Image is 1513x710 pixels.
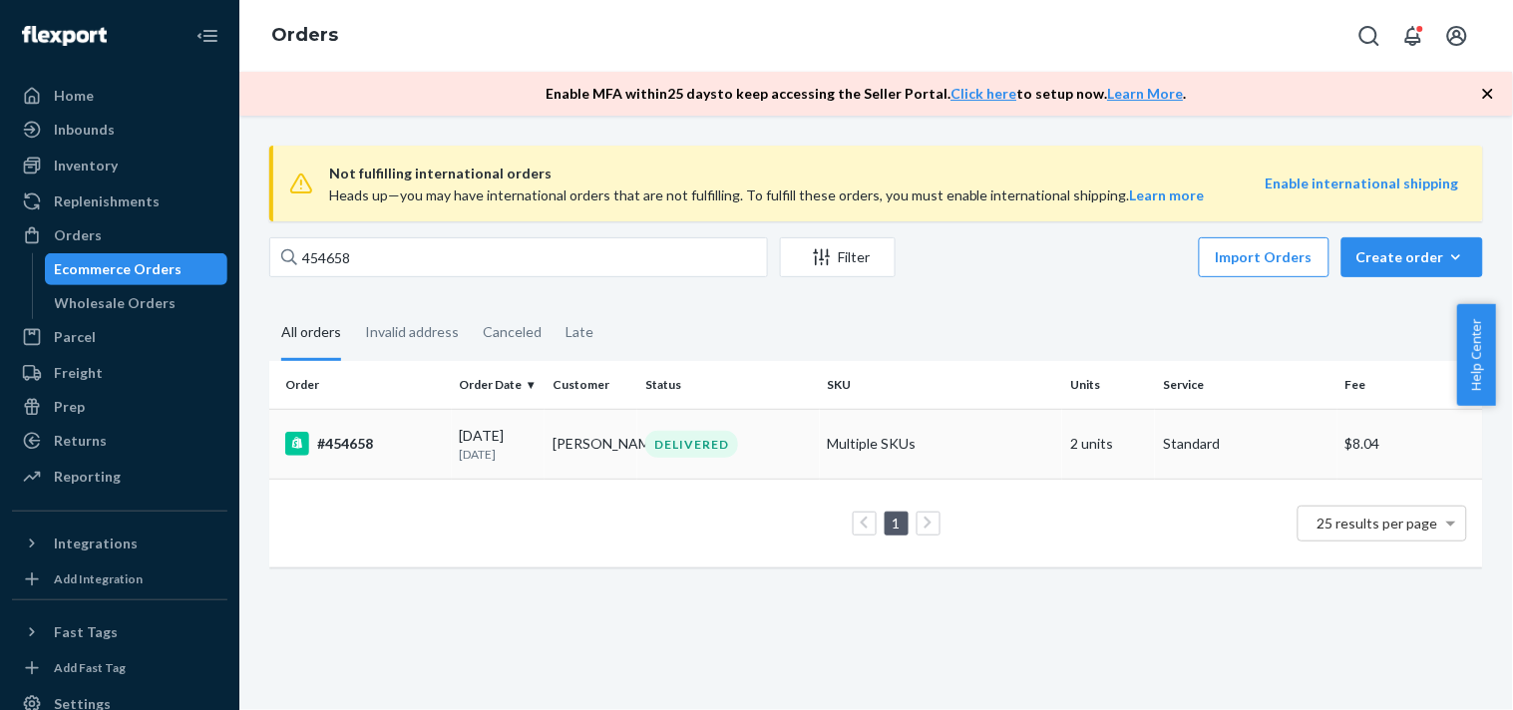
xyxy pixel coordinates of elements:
div: Create order [1356,247,1468,267]
th: Fee [1337,361,1483,409]
div: All orders [281,306,341,361]
td: [PERSON_NAME] [545,409,637,479]
div: Invalid address [365,306,459,358]
div: Parcel [54,327,96,347]
a: Replenishments [12,185,227,217]
div: Late [566,306,593,358]
a: Click here [951,85,1017,102]
a: Parcel [12,321,227,353]
button: Integrations [12,528,227,559]
div: [DATE] [460,426,537,463]
th: SKU [820,361,1062,409]
a: Prep [12,391,227,423]
div: Returns [54,431,107,451]
a: Learn more [1130,186,1205,203]
a: Returns [12,425,227,457]
button: Fast Tags [12,616,227,648]
td: Multiple SKUs [820,409,1062,479]
div: Home [54,86,94,106]
button: Open Search Box [1349,16,1389,56]
button: Help Center [1457,304,1496,406]
button: Open account menu [1437,16,1477,56]
div: Integrations [54,533,138,553]
a: Learn More [1108,85,1184,102]
ol: breadcrumbs [255,7,354,65]
div: Prep [54,397,85,417]
div: Wholesale Orders [55,293,177,313]
div: Orders [54,225,102,245]
button: Import Orders [1199,237,1329,277]
a: Inventory [12,150,227,181]
p: Enable MFA within 25 days to keep accessing the Seller Portal. to setup now. . [547,84,1187,104]
div: Freight [54,363,103,383]
a: Wholesale Orders [45,287,228,319]
div: Reporting [54,467,121,487]
input: Search orders [269,237,768,277]
div: Inventory [54,156,118,176]
a: Home [12,80,227,112]
span: Heads up—you may have international orders that are not fulfilling. To fulfill these orders, you ... [329,186,1205,203]
a: Add Integration [12,567,227,591]
a: Reporting [12,461,227,493]
a: Inbounds [12,114,227,146]
div: Ecommerce Orders [55,259,183,279]
a: Page 1 is your current page [889,515,905,532]
a: Orders [271,24,338,46]
button: Close Navigation [188,16,227,56]
img: Flexport logo [22,26,107,46]
th: Status [637,361,820,409]
div: Filter [781,247,895,267]
button: Create order [1341,237,1483,277]
a: Freight [12,357,227,389]
a: Add Fast Tag [12,656,227,680]
div: DELIVERED [645,431,738,458]
p: Standard [1163,434,1329,454]
div: Add Fast Tag [54,659,126,676]
a: Ecommerce Orders [45,253,228,285]
button: Open notifications [1393,16,1433,56]
div: Customer [553,376,629,393]
td: 2 units [1062,409,1155,479]
div: #454658 [285,432,444,456]
a: Orders [12,219,227,251]
th: Service [1155,361,1337,409]
div: Fast Tags [54,622,118,642]
th: Order Date [452,361,545,409]
th: Order [269,361,452,409]
div: Inbounds [54,120,115,140]
button: Filter [780,237,896,277]
div: Replenishments [54,191,160,211]
span: Not fulfilling international orders [329,162,1266,185]
a: Enable international shipping [1266,175,1459,191]
p: [DATE] [460,446,537,463]
div: Add Integration [54,570,143,587]
td: $8.04 [1337,409,1483,479]
span: 25 results per page [1318,515,1438,532]
th: Units [1062,361,1155,409]
div: Canceled [483,306,542,358]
